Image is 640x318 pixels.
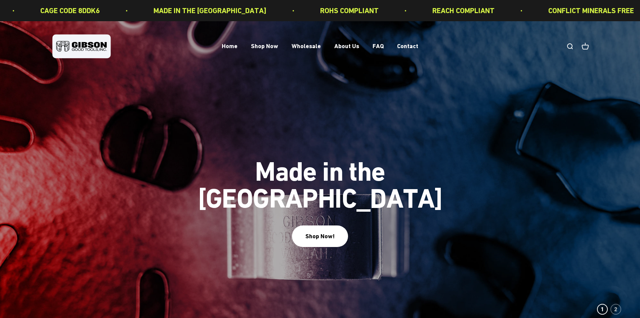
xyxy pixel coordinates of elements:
button: 2 [610,304,621,315]
a: About Us [334,43,359,50]
p: ROHS COMPLIANT [268,5,326,16]
a: Wholesale [292,43,321,50]
a: Contact [397,43,418,50]
button: Shop Now! [292,225,348,247]
split-lines: Made in the [GEOGRAPHIC_DATA] [189,183,451,214]
a: Shop Now [251,43,278,50]
div: Shop Now! [305,232,335,241]
a: Home [222,43,238,50]
a: FAQ [373,43,384,50]
p: MADE IN THE [GEOGRAPHIC_DATA] [101,5,214,16]
button: 1 [597,304,608,315]
p: CONFLICT MINERALS FREE [496,5,582,16]
p: REACH COMPLIANT [380,5,442,16]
